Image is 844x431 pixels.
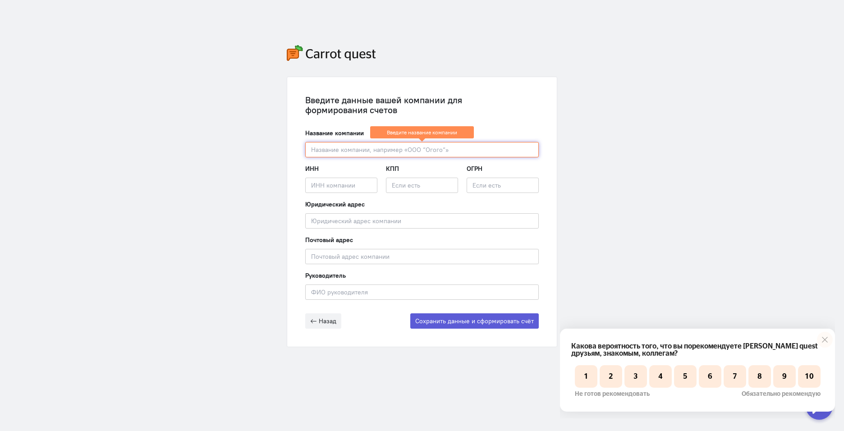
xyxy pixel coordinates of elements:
[182,94,261,101] p: Обязательно рекомендую
[89,69,112,91] button: 4
[467,178,539,193] input: Если есть
[305,142,539,157] input: Название компании, например «ООО “Огого“»
[386,164,399,173] label: КПП
[370,126,474,138] div: Введите название компании
[188,69,211,91] button: 8
[287,45,376,61] img: carrot-quest-logo.svg
[305,235,353,244] label: Почтовый адрес
[40,69,62,91] button: 2
[386,178,458,193] input: Если есть
[114,69,137,91] button: 5
[305,128,364,138] label: Название компании
[305,284,539,300] input: ФИО руководителя
[305,95,539,115] div: Введите данные вашей компании для формирования счетов
[139,69,161,91] button: 6
[213,69,236,91] button: 9
[467,164,482,173] label: ОГРН
[305,200,365,209] label: Юридический адрес
[410,313,539,329] button: Сохранить данные и сформировать счёт
[305,249,539,264] input: Почтовый адрес компании
[305,271,346,280] label: Руководитель
[305,178,377,193] input: ИНН компании
[238,69,261,91] button: 10
[305,213,539,229] input: Юридический адрес компании
[305,164,319,173] label: ИНН
[15,94,90,101] p: Не готов рекомендовать
[319,317,336,325] span: Назад
[64,69,87,91] button: 3
[164,69,186,91] button: 7
[11,46,264,60] p: Какова вероятность того, что вы порекомендуете [PERSON_NAME] quest друзьям, знакомым, коллегам?
[15,69,37,91] button: 1
[305,313,341,329] button: Назад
